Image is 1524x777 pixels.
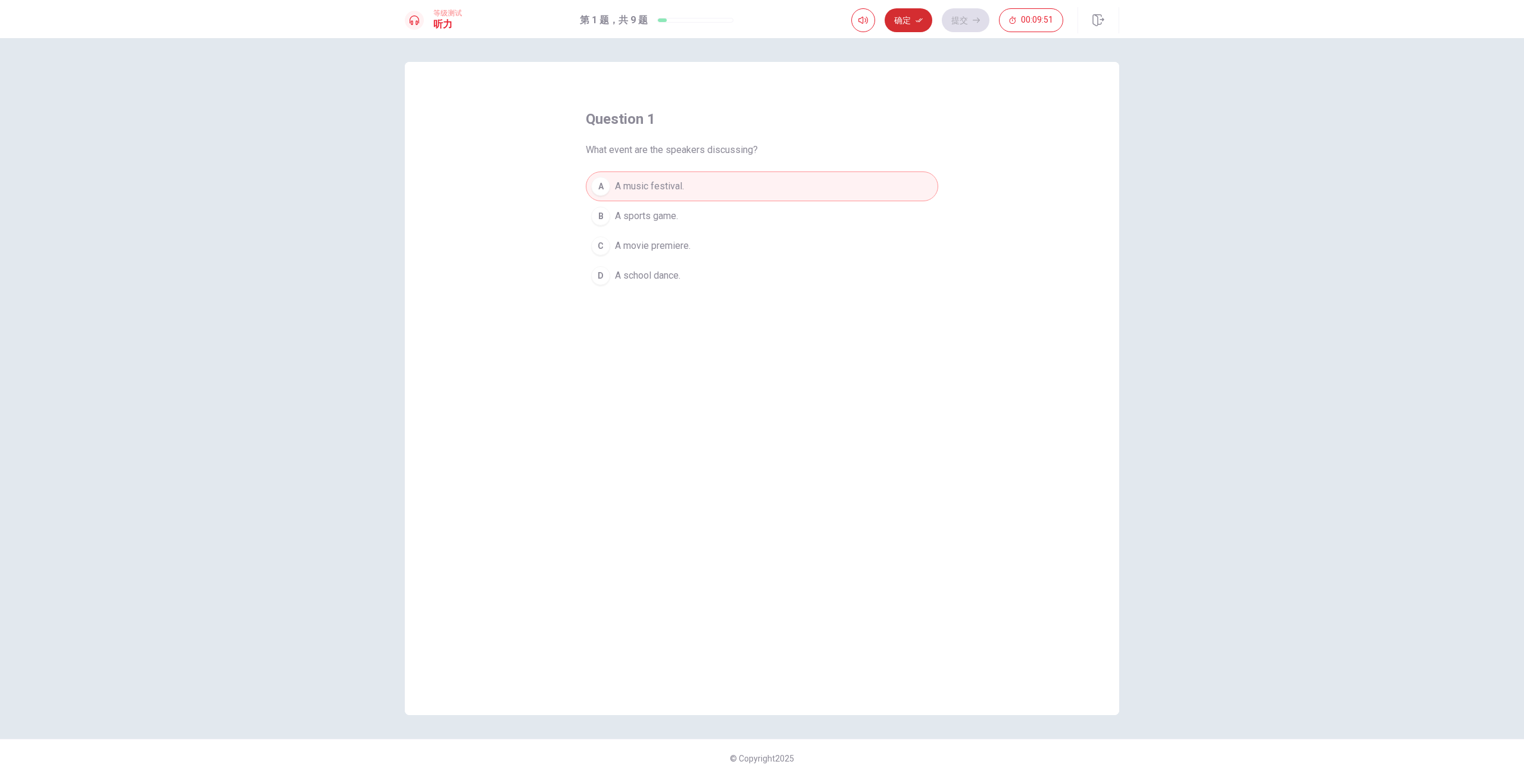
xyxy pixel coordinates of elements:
[1021,15,1053,25] span: 00:09:51
[591,266,610,285] div: D
[999,8,1063,32] button: 00:09:51
[615,269,680,283] span: A school dance.
[586,143,758,157] span: What event are the speakers discussing?
[586,261,938,291] button: DA school dance.
[591,207,610,226] div: B
[586,231,938,261] button: CA movie premiere.
[586,201,938,231] button: BA sports game.
[615,209,678,223] span: A sports game.
[580,13,648,27] h1: 第 1 题，共 9 题
[885,8,932,32] button: 确定
[433,17,462,32] h1: 听力
[730,754,794,763] span: © Copyright 2025
[615,179,684,194] span: A music festival.
[586,110,655,129] h4: question 1
[586,171,938,201] button: AA music festival.
[433,9,462,17] span: 等级测试
[591,177,610,196] div: A
[615,239,691,253] span: A movie premiere.
[591,236,610,255] div: C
